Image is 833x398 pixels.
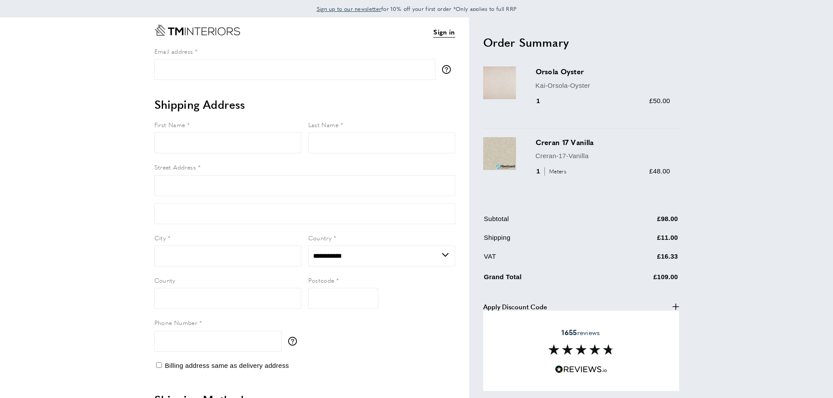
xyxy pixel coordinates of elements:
span: First Name [154,120,185,129]
span: Meters [544,167,568,176]
span: City [154,233,166,242]
p: Creran-17-Vanilla [536,151,670,161]
td: £98.00 [602,214,678,231]
td: Shipping [484,232,601,249]
input: Billing address same as delivery address [156,362,162,368]
h3: Orsola Oyster [536,66,670,76]
h2: Shipping Address [154,97,455,112]
button: More information [288,337,301,346]
span: Last Name [308,120,339,129]
span: £48.00 [649,167,670,175]
img: Reviews section [548,344,614,355]
p: Kai-Orsola-Oyster [536,80,670,91]
a: Sign up to our newsletter [317,4,382,13]
span: for 10% off your first order *Only applies to full RRP [317,5,517,13]
img: Creran 17 Vanilla [483,137,516,170]
td: £11.00 [602,232,678,249]
td: £109.00 [602,270,678,289]
h2: Order Summary [483,35,679,50]
div: 1 [536,166,569,177]
span: Country [308,233,332,242]
span: Street Address [154,163,196,171]
span: Billing address same as delivery address [165,362,289,369]
span: Apply Discount Code [483,301,547,312]
span: £50.00 [649,97,670,104]
img: Orsola Oyster [483,66,516,99]
img: Reviews.io 5 stars [555,365,607,374]
div: 1 [536,96,553,106]
td: £16.33 [602,251,678,268]
td: Subtotal [484,214,601,231]
span: County [154,276,175,284]
span: reviews [561,328,600,337]
td: Grand Total [484,270,601,289]
button: More information [442,65,455,74]
span: Email address [154,47,193,55]
a: Sign in [433,27,455,38]
span: Postcode [308,276,335,284]
strong: 1655 [561,327,577,337]
h3: Creran 17 Vanilla [536,137,670,147]
span: Phone Number [154,318,198,327]
span: Sign up to our newsletter [317,5,382,13]
td: VAT [484,251,601,268]
a: Go to Home page [154,24,240,36]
